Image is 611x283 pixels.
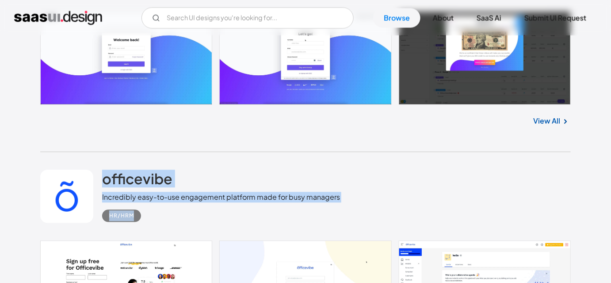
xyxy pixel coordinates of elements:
[102,192,340,202] div: Incredibly easy-to-use engagement platform made for busy managers
[533,116,560,126] a: View All
[102,170,172,187] h2: officevibe
[514,8,597,27] a: Submit UI Request
[14,11,102,25] a: home
[373,8,420,27] a: Browse
[422,8,464,27] a: About
[141,7,354,28] input: Search UI designs you're looking for...
[141,7,354,28] form: Email Form
[102,170,172,192] a: officevibe
[109,210,134,221] div: HR/HRM
[466,8,512,27] a: SaaS Ai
